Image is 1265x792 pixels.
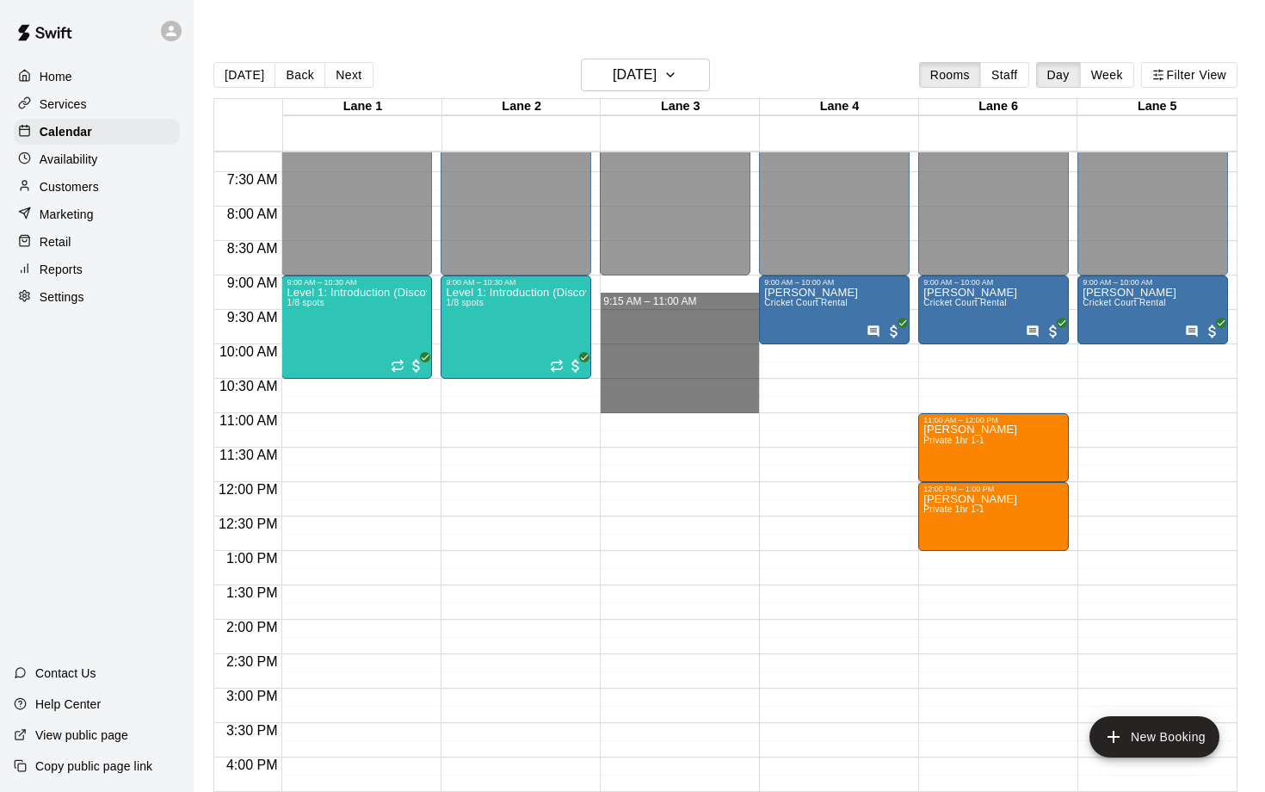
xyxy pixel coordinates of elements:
[923,436,984,445] span: Private 1hr 1-1
[442,99,602,115] div: Lane 2
[918,482,1069,551] div: 12:00 PM – 1:00 PM: Mrs. Holt
[215,379,282,393] span: 10:30 AM
[923,298,1007,307] span: Cricket Court Rental
[764,278,904,287] div: 9:00 AM – 10:00 AM
[391,359,404,373] span: Recurring event
[223,310,282,325] span: 9:30 AM
[222,551,282,566] span: 1:00 PM
[867,325,880,338] svg: Has notes
[324,62,373,88] button: Next
[40,206,94,223] p: Marketing
[759,275,910,344] div: 9:00 AM – 10:00 AM: Cricket Court Rental
[40,178,99,195] p: Customers
[215,413,282,428] span: 11:00 AM
[214,482,281,497] span: 12:00 PM
[1080,62,1134,88] button: Week
[603,295,696,307] span: 9:15 AM – 11:00 AM
[1077,275,1228,344] div: 9:00 AM – 10:00 AM: Cricket Court Rental
[885,323,903,340] span: All customers have paid
[1036,62,1081,88] button: Day
[14,91,180,117] a: Services
[919,62,981,88] button: Rooms
[1026,325,1040,338] svg: Has notes
[40,233,71,251] p: Retail
[223,275,282,290] span: 9:00 AM
[923,485,1064,493] div: 12:00 PM – 1:00 PM
[1045,323,1062,340] span: All customers have paid
[40,261,83,278] p: Reports
[550,359,564,373] span: Recurring event
[40,151,98,168] p: Availability
[287,278,427,287] div: 9:00 AM – 10:30 AM
[40,96,87,113] p: Services
[1185,325,1199,338] svg: Has notes
[14,257,180,282] a: Reports
[283,99,442,115] div: Lane 1
[441,275,591,379] div: 9:00 AM – 10:30 AM: Level 1: Introduction (Discovery Stage)
[222,723,282,738] span: 3:30 PM
[923,278,1064,287] div: 9:00 AM – 10:00 AM
[923,416,1064,424] div: 11:00 AM – 12:00 PM
[222,689,282,703] span: 3:00 PM
[40,288,84,306] p: Settings
[40,68,72,85] p: Home
[923,504,984,514] span: Private 1hr 1-1
[446,278,586,287] div: 9:00 AM – 10:30 AM
[1204,323,1221,340] span: All customers have paid
[222,620,282,634] span: 2:00 PM
[14,201,180,227] a: Marketing
[1089,716,1219,758] button: add
[446,298,484,307] span: 1/8 spots filled
[601,99,760,115] div: Lane 3
[222,585,282,600] span: 1:30 PM
[567,357,584,374] span: All customers have paid
[223,241,282,256] span: 8:30 AM
[35,758,152,775] p: Copy public page link
[1083,298,1166,307] span: Cricket Court Rental
[919,99,1078,115] div: Lane 6
[214,517,281,531] span: 12:30 PM
[213,62,275,88] button: [DATE]
[1083,278,1223,287] div: 9:00 AM – 10:00 AM
[764,298,848,307] span: Cricket Court Rental
[14,174,180,200] a: Customers
[918,413,1069,482] div: 11:00 AM – 12:00 PM: Mrs. Holt
[14,284,180,310] a: Settings
[14,64,180,90] a: Home
[222,654,282,669] span: 2:30 PM
[281,275,432,379] div: 9:00 AM – 10:30 AM: Level 1: Introduction (Discovery Stage)
[223,172,282,187] span: 7:30 AM
[35,727,128,744] p: View public page
[408,357,425,374] span: All customers have paid
[14,119,180,145] a: Calendar
[760,99,919,115] div: Lane 4
[35,665,96,682] p: Contact Us
[287,298,324,307] span: 1/8 spots filled
[215,344,282,359] span: 10:00 AM
[14,229,180,255] a: Retail
[222,758,282,772] span: 4:00 PM
[40,123,92,140] p: Calendar
[215,448,282,462] span: 11:30 AM
[223,207,282,221] span: 8:00 AM
[581,59,710,91] button: [DATE]
[918,275,1069,344] div: 9:00 AM – 10:00 AM: Cricket Court Rental
[1077,99,1237,115] div: Lane 5
[35,696,101,713] p: Help Center
[1141,62,1237,88] button: Filter View
[14,146,180,172] a: Availability
[613,63,657,87] h6: [DATE]
[980,62,1029,88] button: Staff
[275,62,325,88] button: Back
